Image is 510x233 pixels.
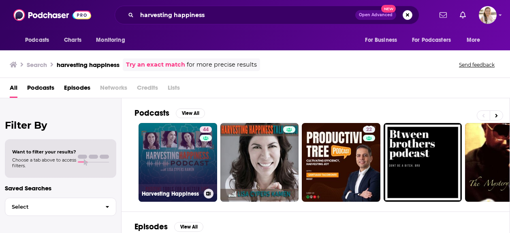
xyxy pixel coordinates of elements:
span: Select [5,204,99,209]
a: 44 [200,126,212,133]
button: open menu [359,32,407,48]
a: Episodes [64,81,90,98]
a: 22 [363,126,375,133]
span: For Podcasters [412,35,451,46]
span: New [381,5,396,13]
h2: Podcasts [134,108,169,118]
button: Select [5,198,116,216]
a: Show notifications dropdown [457,8,469,22]
span: Charts [64,35,81,46]
a: 22 [302,123,380,202]
button: Send feedback [457,61,497,68]
a: Charts [59,32,86,48]
h2: Filter By [5,119,116,131]
input: Search podcasts, credits, & more... [137,9,355,22]
img: Podchaser - Follow, Share and Rate Podcasts [13,7,91,23]
a: EpisodesView All [134,222,203,232]
span: Credits [137,81,158,98]
div: Search podcasts, credits, & more... [115,6,419,24]
span: Choose a tab above to access filters. [12,157,76,168]
button: open menu [461,32,491,48]
button: Open AdvancedNew [355,10,396,20]
span: Podcasts [25,35,49,46]
h3: harvesting happiness [57,61,119,69]
button: Show profile menu [479,6,497,24]
span: Lists [168,81,180,98]
span: For Business [365,35,397,46]
button: View All [176,108,205,118]
button: View All [174,222,203,232]
span: Monitoring [96,35,125,46]
span: Open Advanced [359,13,393,17]
span: Logged in as acquavie [479,6,497,24]
span: More [467,35,480,46]
p: Saved Searches [5,184,116,192]
a: Podcasts [27,81,54,98]
span: 22 [366,126,372,134]
a: PodcastsView All [134,108,205,118]
span: for more precise results [187,60,257,69]
h3: Harvesting Happiness [142,190,201,197]
a: 44Harvesting Happiness [139,123,217,202]
h2: Episodes [134,222,168,232]
a: All [10,81,17,98]
span: Want to filter your results? [12,149,76,155]
button: open menu [19,32,60,48]
span: Networks [100,81,127,98]
button: open menu [90,32,135,48]
img: User Profile [479,6,497,24]
h3: Search [27,61,47,69]
span: 44 [203,126,209,134]
a: Try an exact match [126,60,185,69]
button: open menu [407,32,463,48]
a: Show notifications dropdown [436,8,450,22]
